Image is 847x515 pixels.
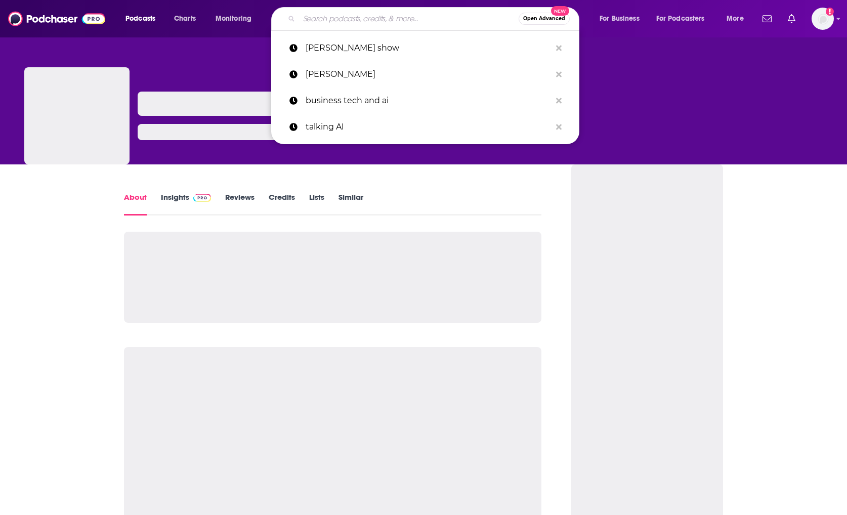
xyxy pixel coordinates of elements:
input: Search podcasts, credits, & more... [299,11,519,27]
p: talking AI [306,114,551,140]
a: Show notifications dropdown [784,10,799,27]
svg: Add a profile image [826,8,834,16]
span: Monitoring [216,12,251,26]
a: About [124,192,147,216]
button: open menu [208,11,265,27]
span: Open Advanced [523,16,565,21]
a: Credits [269,192,295,216]
img: Podchaser Pro [193,194,211,202]
a: [PERSON_NAME] show [271,35,579,61]
a: Similar [338,192,363,216]
div: Search podcasts, credits, & more... [281,7,589,30]
span: Podcasts [125,12,155,26]
span: For Business [600,12,640,26]
button: open menu [118,11,168,27]
span: Charts [174,12,196,26]
p: amy porterfield show [306,35,551,61]
p: amy porterfeild [306,61,551,88]
span: Logged in as ehladik [812,8,834,30]
p: business tech and ai [306,88,551,114]
button: Show profile menu [812,8,834,30]
img: Podchaser - Follow, Share and Rate Podcasts [8,9,105,28]
a: [PERSON_NAME] [271,61,579,88]
a: talking AI [271,114,579,140]
a: Charts [167,11,202,27]
button: open menu [592,11,652,27]
button: open menu [719,11,756,27]
button: open menu [650,11,719,27]
a: Show notifications dropdown [758,10,776,27]
span: More [727,12,744,26]
a: Lists [309,192,324,216]
span: New [551,6,569,16]
button: Open AdvancedNew [519,13,570,25]
img: User Profile [812,8,834,30]
a: business tech and ai [271,88,579,114]
span: For Podcasters [656,12,705,26]
a: InsightsPodchaser Pro [161,192,211,216]
a: Reviews [225,192,255,216]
